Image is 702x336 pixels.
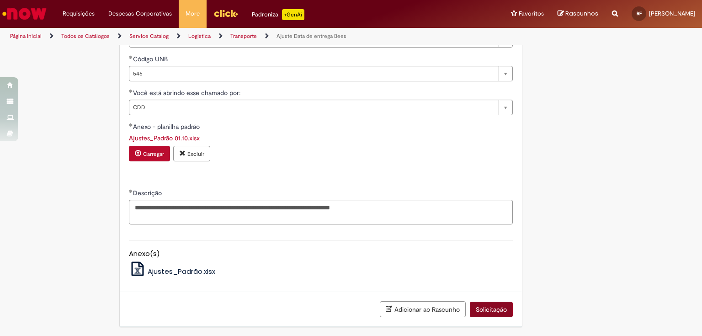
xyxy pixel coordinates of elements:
[1,5,48,23] img: ServiceNow
[133,89,242,97] span: Você está abrindo esse chamado por:
[129,123,133,127] span: Obrigatório Preenchido
[129,189,133,193] span: Obrigatório Preenchido
[7,28,461,45] ul: Trilhas de página
[61,32,110,40] a: Todos os Catálogos
[129,267,216,276] a: Ajustes_Padrão.xlsx
[649,10,695,17] span: [PERSON_NAME]
[10,32,42,40] a: Página inicial
[129,134,200,142] a: Download de Ajustes_Padrão 01.10.xlsx
[129,146,170,161] button: Carregar anexo de Anexo - planilha padrão Required
[129,32,169,40] a: Service Catalog
[129,200,513,224] textarea: Descrição
[565,9,598,18] span: Rascunhos
[63,9,95,18] span: Requisições
[133,189,164,197] span: Descrição
[133,100,494,115] span: CDD
[148,267,215,276] span: Ajustes_Padrão.xlsx
[470,302,513,317] button: Solicitação
[129,89,133,93] span: Obrigatório Preenchido
[187,150,204,158] small: Excluir
[186,9,200,18] span: More
[230,32,257,40] a: Transporte
[129,250,513,258] h5: Anexo(s)
[252,9,304,20] div: Padroniza
[213,6,238,20] img: click_logo_yellow_360x200.png
[133,55,170,63] span: Código UNB
[143,150,164,158] small: Carregar
[637,11,642,16] span: RF
[282,9,304,20] p: +GenAi
[519,9,544,18] span: Favoritos
[277,32,346,40] a: Ajuste Data de entrega Bees
[133,66,494,81] span: 546
[133,123,202,131] span: Anexo - planilha padrão
[188,32,211,40] a: Logistica
[558,10,598,18] a: Rascunhos
[173,146,210,161] button: Excluir anexo Ajustes_Padrão 01.10.xlsx
[129,55,133,59] span: Obrigatório Preenchido
[380,301,466,317] button: Adicionar ao Rascunho
[108,9,172,18] span: Despesas Corporativas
